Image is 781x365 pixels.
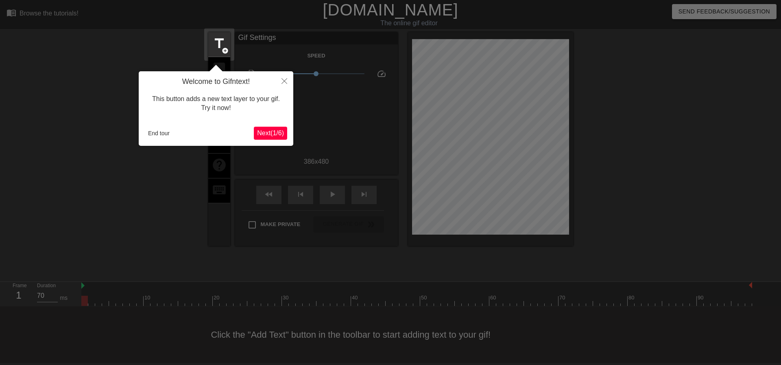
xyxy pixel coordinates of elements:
span: Next ( 1 / 6 ) [257,130,284,136]
button: Close [275,71,293,90]
h4: Welcome to Gifntext! [145,77,287,86]
button: End tour [145,127,173,139]
button: Next [254,127,287,140]
div: This button adds a new text layer to your gif. Try it now! [145,86,287,121]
